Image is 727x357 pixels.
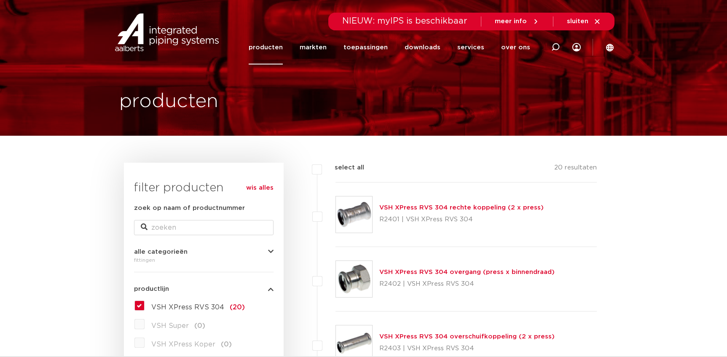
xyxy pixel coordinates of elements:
[151,341,215,348] span: VSH XPress Koper
[495,18,539,25] a: meer info
[501,30,530,64] a: over ons
[134,255,274,265] div: fittingen
[379,204,544,211] a: VSH XPress RVS 304 rechte koppeling (2 x press)
[379,277,555,291] p: R2402 | VSH XPress RVS 304
[230,304,245,311] span: (20)
[567,18,601,25] a: sluiten
[379,213,544,226] p: R2401 | VSH XPress RVS 304
[134,180,274,196] h3: filter producten
[134,220,274,235] input: zoeken
[194,322,205,329] span: (0)
[134,249,274,255] button: alle categorieën
[379,269,555,275] a: VSH XPress RVS 304 overgang (press x binnendraad)
[322,163,364,173] label: select all
[343,30,388,64] a: toepassingen
[336,261,372,297] img: Thumbnail for VSH XPress RVS 304 overgang (press x binnendraad)
[554,163,597,176] p: 20 resultaten
[134,286,274,292] button: productlijn
[379,342,555,355] p: R2403 | VSH XPress RVS 304
[134,203,245,213] label: zoek op naam of productnummer
[134,286,169,292] span: productlijn
[405,30,440,64] a: downloads
[151,322,189,329] span: VSH Super
[246,183,274,193] a: wis alles
[572,30,581,64] div: my IPS
[300,30,327,64] a: markten
[379,333,555,340] a: VSH XPress RVS 304 overschuifkoppeling (2 x press)
[249,30,530,64] nav: Menu
[457,30,484,64] a: services
[336,196,372,233] img: Thumbnail for VSH XPress RVS 304 rechte koppeling (2 x press)
[221,341,232,348] span: (0)
[151,304,224,311] span: VSH XPress RVS 304
[342,17,467,25] span: NIEUW: myIPS is beschikbaar
[119,88,218,115] h1: producten
[495,18,527,24] span: meer info
[249,30,283,64] a: producten
[567,18,588,24] span: sluiten
[134,249,188,255] span: alle categorieën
